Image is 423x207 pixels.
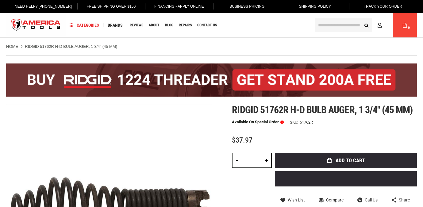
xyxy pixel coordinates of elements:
[299,4,331,9] span: Shipping Policy
[319,197,344,203] a: Compare
[326,198,344,202] span: Compare
[275,153,417,168] button: Add to Cart
[232,104,413,116] span: Ridgid 51762r h-d bulb auger, 1 3/4" (45 mm)
[70,23,99,27] span: Categories
[232,136,252,144] span: $37.97
[194,21,220,29] a: Contact Us
[280,197,305,203] a: Wish List
[6,63,417,97] img: BOGO: Buy the RIDGID® 1224 Threader (26092), get the 92467 200A Stand FREE!
[165,23,173,27] span: Blog
[365,198,378,202] span: Call Us
[162,21,176,29] a: Blog
[130,23,143,27] span: Reviews
[399,13,411,37] a: 0
[108,23,123,27] span: Brands
[127,21,146,29] a: Reviews
[146,21,162,29] a: About
[300,120,313,124] div: 51762R
[360,19,372,31] button: Search
[288,198,305,202] span: Wish List
[357,197,378,203] a: Call Us
[408,26,410,29] span: 0
[399,198,410,202] span: Share
[25,44,117,49] strong: RIDGID 51762R H-D BULB AUGER, 1 3/4" (45 MM)
[179,23,192,27] span: Repairs
[6,44,18,49] a: Home
[197,23,217,27] span: Contact Us
[105,21,125,29] a: Brands
[6,14,66,37] img: America Tools
[67,21,102,29] a: Categories
[176,21,194,29] a: Repairs
[232,120,284,124] p: Available on Special Order
[290,120,300,124] strong: SKU
[6,14,66,37] a: store logo
[149,23,160,27] span: About
[336,158,365,163] span: Add to Cart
